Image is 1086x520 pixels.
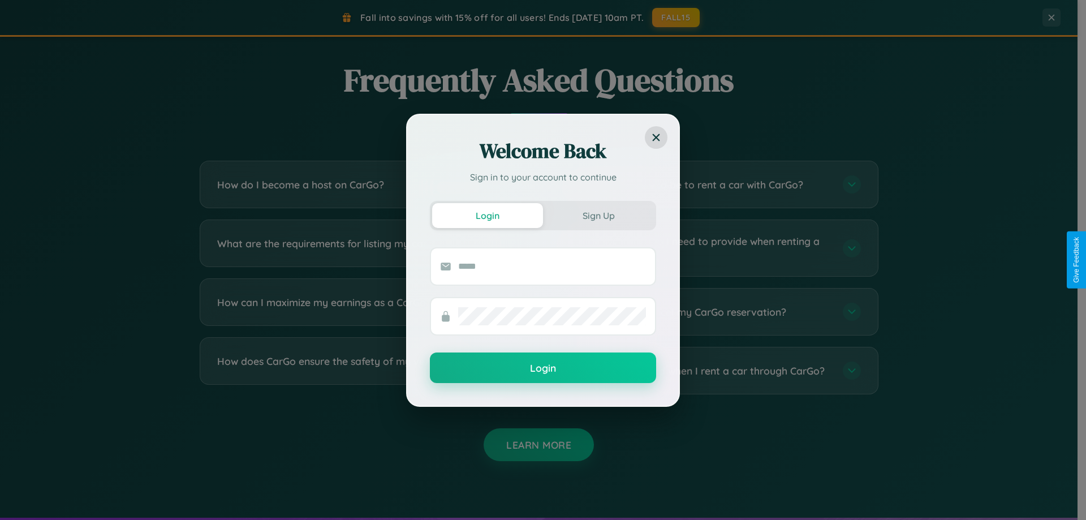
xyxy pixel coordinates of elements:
[430,353,656,383] button: Login
[430,137,656,165] h2: Welcome Back
[432,203,543,228] button: Login
[430,170,656,184] p: Sign in to your account to continue
[543,203,654,228] button: Sign Up
[1072,237,1080,283] div: Give Feedback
